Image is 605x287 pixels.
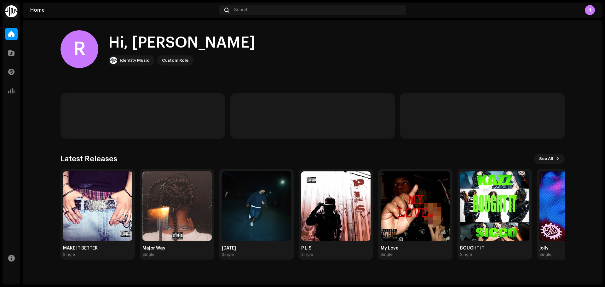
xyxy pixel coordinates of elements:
[234,8,249,13] span: Search
[120,57,149,64] div: Identity Music
[222,252,234,257] div: Single
[301,246,371,251] div: P.L.S
[539,152,553,165] span: See All
[142,246,212,251] div: Major Way
[162,57,188,64] div: Custom Role
[460,171,529,241] img: 79f29c17-5276-4262-afac-387a45d0dfc8
[460,252,472,257] div: Single
[108,33,255,53] div: Hi, [PERSON_NAME]
[142,252,154,257] div: Single
[110,57,117,64] img: 0f74c21f-6d1c-4dbc-9196-dbddad53419e
[585,5,595,15] div: R
[222,171,291,241] img: 3fab81a9-695d-4ece-b238-40d81d58791b
[142,171,212,241] img: 8fe7d6cb-9d27-4387-a53a-e82c67119ef5
[63,252,75,257] div: Single
[5,5,18,18] img: 0f74c21f-6d1c-4dbc-9196-dbddad53419e
[301,252,313,257] div: Single
[381,171,450,241] img: b9e5b12f-c38c-4c5d-abfe-e8d3009c6cc2
[222,246,291,251] div: [DATE]
[381,246,450,251] div: My Love
[381,252,393,257] div: Single
[539,252,551,257] div: Single
[60,30,98,68] div: R
[301,171,371,241] img: 91d29567-0dab-4c1d-b2d0-a2ecbd73ea66
[30,8,217,13] div: Home
[60,154,117,164] h3: Latest Releases
[534,154,565,164] button: See All
[63,246,132,251] div: MAKE IT BETTER
[460,246,529,251] div: BOUGHT IT
[63,171,132,241] img: 018fdf14-91c2-469a-9f76-ed8fae1c2f8a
